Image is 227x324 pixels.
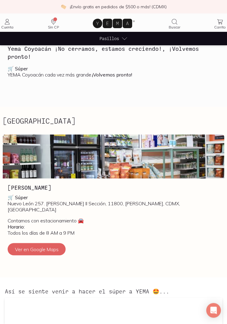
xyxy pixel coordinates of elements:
[70,4,167,10] p: ¡Envío gratis en pedidos de $500 o más! (CDMX)
[8,184,219,192] h3: [PERSON_NAME]
[169,25,180,29] span: Buscar
[8,224,25,230] b: Horario:
[61,4,66,9] img: check
[8,65,219,78] p: YEMA Coyoacán cada vez más grande.
[8,194,28,200] b: 🛒 Súper
[8,65,28,72] b: 🛒 Súper
[214,25,226,29] span: Carrito
[48,25,59,29] span: Sin CP
[5,287,222,295] h2: Así se siente venir a hacer el súper a YEMA 🤩...
[99,35,119,42] span: Pasillos
[206,303,221,318] div: Open Intercom Messenger
[213,18,227,29] a: Carrito
[8,194,219,213] p: Nuevo León 257. [PERSON_NAME] II Sección, 11800, [PERSON_NAME], CDMX, [GEOGRAPHIC_DATA]
[167,18,182,29] a: Buscar
[3,135,224,179] img: Escandón
[3,135,224,260] a: Escandón[PERSON_NAME]🛒 SúperNuevo León 257. [PERSON_NAME] II Sección, 11800, [PERSON_NAME], CDMX,...
[8,218,219,236] p: Contamos con estacionamiento 🚘 Todos los días de 8 AM a 9 PM
[46,18,61,29] a: Dirección no especificada
[8,45,219,61] h3: Yema Coyoacán ¡No cerramos, estamos creciendo!, ¡Volvemos pronto!
[1,25,13,29] span: Cuenta
[92,72,132,78] b: ¡Volvemos pronto!
[8,243,66,255] button: Ver en Google Maps
[3,117,75,125] h2: [GEOGRAPHIC_DATA]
